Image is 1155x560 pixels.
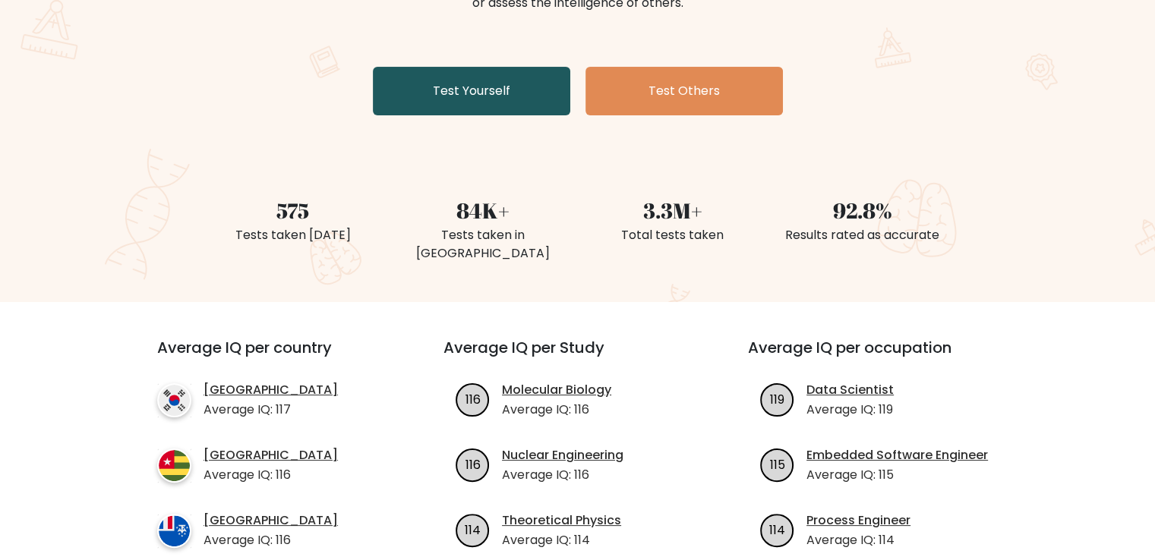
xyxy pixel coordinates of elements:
a: Test Others [585,67,783,115]
h3: Average IQ per occupation [748,338,1016,375]
text: 116 [465,390,481,407]
a: [GEOGRAPHIC_DATA] [204,381,338,399]
div: Results rated as accurate [777,226,948,244]
text: 115 [770,455,785,473]
div: 92.8% [777,194,948,226]
p: Average IQ: 117 [204,401,338,419]
p: Average IQ: 116 [502,401,611,419]
h3: Average IQ per Study [443,338,712,375]
text: 114 [769,521,785,538]
text: 116 [465,455,481,473]
a: Data Scientist [806,381,894,399]
a: Theoretical Physics [502,511,621,530]
a: Nuclear Engineering [502,446,623,464]
p: Average IQ: 116 [204,466,338,484]
img: country [157,514,191,548]
p: Average IQ: 116 [204,531,338,549]
div: Total tests taken [587,226,759,244]
a: [GEOGRAPHIC_DATA] [204,511,338,530]
p: Average IQ: 115 [806,466,988,484]
p: Average IQ: 114 [502,531,621,549]
img: country [157,383,191,417]
img: country [157,448,191,483]
p: Average IQ: 116 [502,466,623,484]
div: 575 [207,194,379,226]
a: [GEOGRAPHIC_DATA] [204,446,338,464]
a: Molecular Biology [502,381,611,399]
text: 114 [465,521,481,538]
div: 84K+ [397,194,569,226]
a: Embedded Software Engineer [806,446,988,464]
div: Tests taken [DATE] [207,226,379,244]
a: Test Yourself [373,67,570,115]
div: 3.3M+ [587,194,759,226]
p: Average IQ: 114 [806,531,910,549]
h3: Average IQ per country [157,338,389,375]
a: Process Engineer [806,511,910,530]
div: Tests taken in [GEOGRAPHIC_DATA] [397,226,569,263]
text: 119 [770,390,784,407]
p: Average IQ: 119 [806,401,894,419]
